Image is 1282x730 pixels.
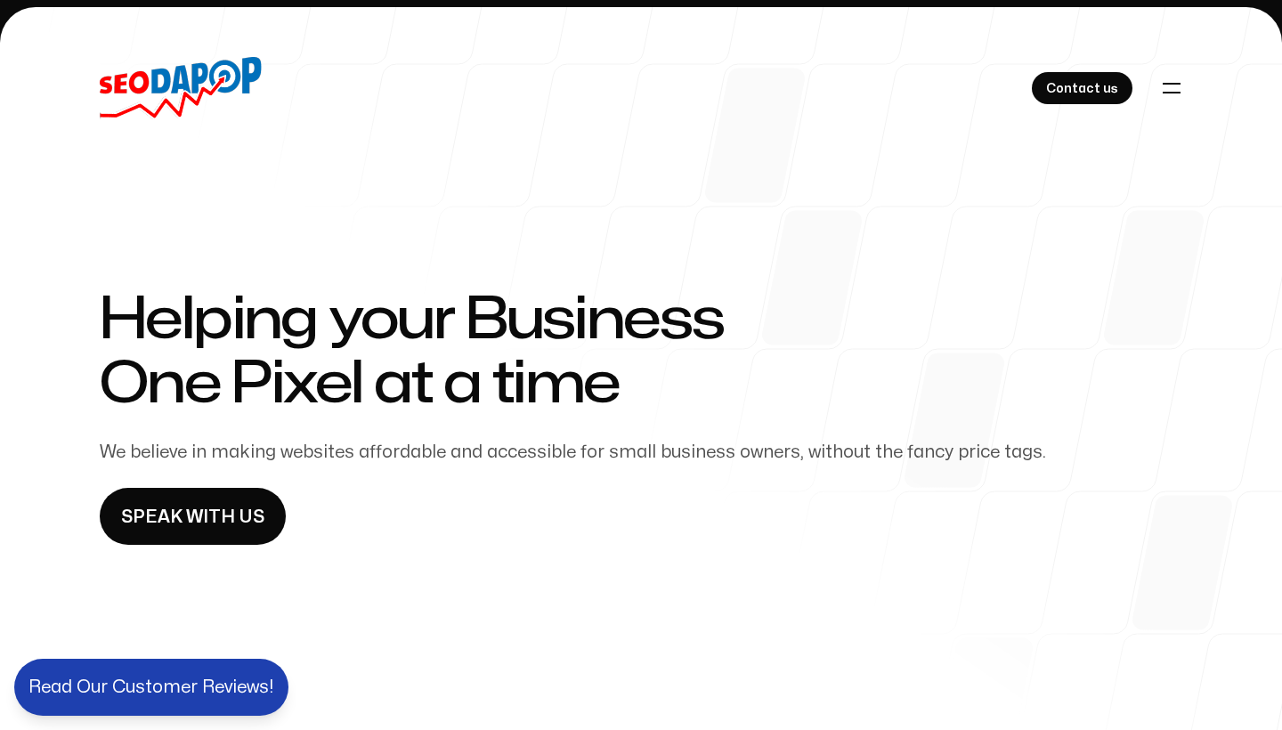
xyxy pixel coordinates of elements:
button: Toggle navigation [1152,69,1191,108]
span: Contact us [1046,78,1118,100]
span: SPEAK WITH US [121,503,264,531]
button: Read Our Customer Reviews! [14,659,288,716]
p: We believe in making websites affordable and accessible for small business owners, without the fa... [100,438,1182,466]
a: SPEAK WITH US [100,488,286,545]
a: Home [100,57,262,119]
h1: Helping your Business One Pixel at a time [100,288,1182,417]
a: Contact us [1032,72,1132,104]
img: Seodapop Logo [100,57,262,119]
